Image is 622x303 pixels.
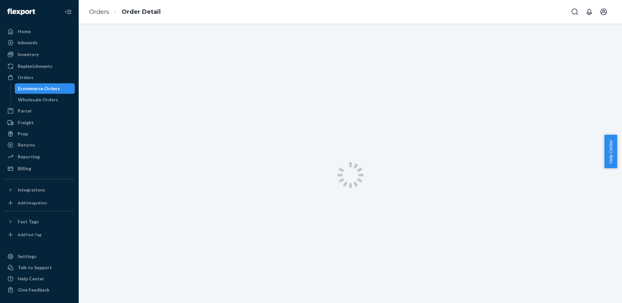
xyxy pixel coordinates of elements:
[15,83,75,94] a: Ecommerce Orders
[4,262,75,273] button: Talk to Support
[4,285,75,295] button: Give Feedback
[62,5,75,18] button: Close Navigation
[4,61,75,71] a: Replenishments
[18,218,39,225] div: Fast Tags
[4,117,75,128] a: Freight
[4,140,75,150] a: Returns
[4,106,75,116] a: Parcel
[4,49,75,60] a: Inventory
[18,253,36,260] div: Settings
[18,119,34,126] div: Freight
[18,275,44,282] div: Help Center
[583,5,596,18] button: Open notifications
[4,251,75,262] a: Settings
[18,63,52,70] div: Replenishments
[18,85,60,92] div: Ecommerce Orders
[4,26,75,37] a: Home
[4,129,75,139] a: Prep
[18,108,31,114] div: Parcel
[18,39,38,46] div: Inbounds
[4,273,75,284] a: Help Center
[18,131,28,137] div: Prep
[18,187,45,193] div: Integrations
[604,135,617,168] button: Help Center
[18,287,50,293] div: Give Feedback
[18,232,41,237] div: Add Fast Tag
[18,142,35,148] div: Returns
[4,163,75,174] a: Billing
[122,8,161,15] a: Order Detail
[15,94,75,105] a: Wholesale Orders
[597,5,610,18] button: Open account menu
[18,96,58,103] div: Wholesale Orders
[18,28,31,35] div: Home
[4,198,75,208] a: Add Integration
[18,74,33,81] div: Orders
[89,8,109,15] a: Orders
[18,51,39,58] div: Inventory
[568,5,581,18] button: Open Search Box
[84,2,166,22] ol: breadcrumbs
[4,37,75,48] a: Inbounds
[4,151,75,162] a: Reporting
[18,165,31,172] div: Billing
[18,264,52,271] div: Talk to Support
[7,9,35,15] img: Flexport logo
[4,185,75,195] button: Integrations
[4,72,75,83] a: Orders
[18,200,47,206] div: Add Integration
[18,153,40,160] div: Reporting
[4,230,75,240] a: Add Fast Tag
[4,216,75,227] button: Fast Tags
